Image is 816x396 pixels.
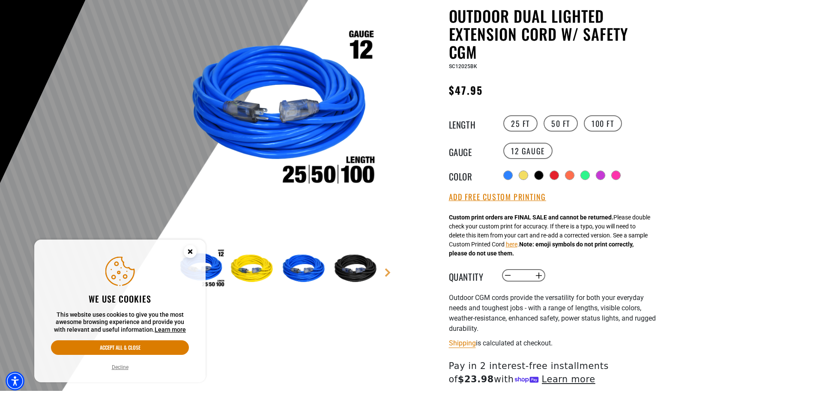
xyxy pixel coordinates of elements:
button: Decline [109,363,131,372]
img: Blue [280,244,330,294]
a: Next [383,268,392,277]
aside: Cookie Consent [34,240,206,383]
label: 12 Gauge [503,143,553,159]
span: $47.95 [449,82,483,98]
span: Outdoor CGM cords provide the versatility for both your everyday needs and toughest jobs - with a... [449,294,656,333]
button: Accept all & close [51,340,189,355]
label: 100 FT [584,115,622,132]
h1: Outdoor Dual Lighted Extension Cord w/ Safety CGM [449,7,659,61]
h2: We use cookies [51,293,189,304]
img: Yellow [228,244,278,294]
button: Close this option [175,240,206,266]
div: is calculated at checkout. [449,337,659,349]
a: Shipping [449,339,476,347]
img: Black [332,244,382,294]
label: 50 FT [544,115,578,132]
strong: Note: emoji symbols do not print correctly, please do not use them. [449,241,634,257]
p: This website uses cookies to give you the most awesome browsing experience and provide you with r... [51,311,189,334]
legend: Length [449,118,492,129]
button: here [506,240,517,249]
div: Please double check your custom print for accuracy. If there is a typo, you will need to delete t... [449,213,650,258]
button: Add Free Custom Printing [449,192,546,202]
span: SC12025BK [449,63,477,69]
label: 25 FT [503,115,538,132]
a: This website uses cookies to give you the most awesome browsing experience and provide you with r... [155,326,186,333]
div: Accessibility Menu [6,372,24,390]
legend: Gauge [449,145,492,156]
strong: Custom print orders are FINAL SALE and cannot be returned. [449,214,613,221]
label: Quantity [449,270,492,281]
legend: Color [449,170,492,181]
